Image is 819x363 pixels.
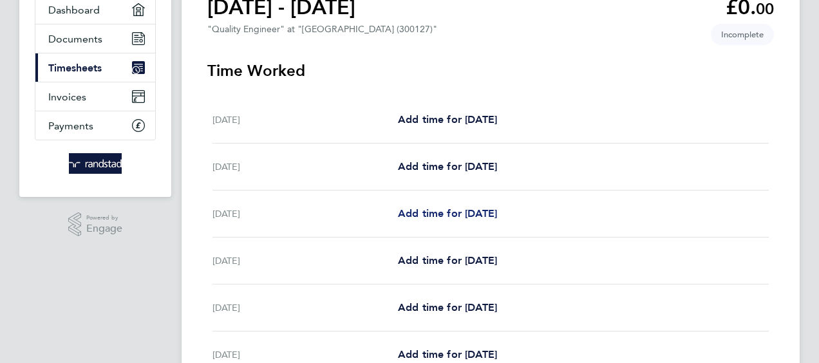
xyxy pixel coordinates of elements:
a: Documents [35,24,155,53]
span: Add time for [DATE] [398,348,497,360]
span: Dashboard [48,4,100,16]
span: This timesheet is Incomplete. [711,24,774,45]
span: Add time for [DATE] [398,207,497,219]
div: [DATE] [212,159,398,174]
div: [DATE] [212,206,398,221]
span: Timesheets [48,62,102,74]
a: Add time for [DATE] [398,159,497,174]
span: Add time for [DATE] [398,301,497,313]
div: [DATE] [212,300,398,315]
a: Invoices [35,82,155,111]
a: Timesheets [35,53,155,82]
a: Add time for [DATE] [398,206,497,221]
span: Add time for [DATE] [398,254,497,266]
div: "Quality Engineer" at "[GEOGRAPHIC_DATA] (300127)" [207,24,437,35]
span: Invoices [48,91,86,103]
h3: Time Worked [207,60,774,81]
a: Powered byEngage [68,212,123,237]
span: Add time for [DATE] [398,113,497,126]
a: Add time for [DATE] [398,112,497,127]
div: [DATE] [212,347,398,362]
div: [DATE] [212,253,398,268]
span: Payments [48,120,93,132]
img: randstad-logo-retina.png [69,153,122,174]
a: Add time for [DATE] [398,300,497,315]
a: Payments [35,111,155,140]
span: Add time for [DATE] [398,160,497,172]
span: Powered by [86,212,122,223]
a: Add time for [DATE] [398,253,497,268]
a: Go to home page [35,153,156,174]
span: Engage [86,223,122,234]
div: [DATE] [212,112,398,127]
span: Documents [48,33,102,45]
a: Add time for [DATE] [398,347,497,362]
